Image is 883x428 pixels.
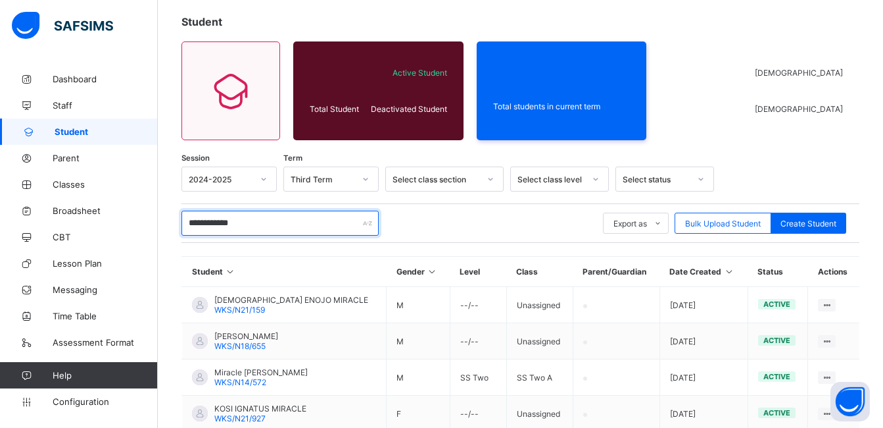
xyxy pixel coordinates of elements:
[369,104,447,114] span: Deactivated Student
[214,331,278,341] span: [PERSON_NAME]
[387,257,450,287] th: Gender
[53,370,157,381] span: Help
[723,267,734,277] i: Sort in Ascending Order
[53,232,158,242] span: CBT
[53,74,158,84] span: Dashboard
[53,258,158,269] span: Lesson Plan
[214,404,306,414] span: KOSI IGNATUS MIRACLE
[450,257,506,287] th: Level
[506,323,573,360] td: Unassigned
[53,311,158,321] span: Time Table
[387,360,450,396] td: M
[517,174,585,184] div: Select class level
[181,15,222,28] span: Student
[55,126,158,137] span: Student
[214,367,308,377] span: Miracle [PERSON_NAME]
[506,257,573,287] th: Class
[369,68,447,78] span: Active Student
[387,287,450,323] td: M
[830,382,870,421] button: Open asap
[53,284,158,295] span: Messaging
[506,287,573,323] td: Unassigned
[53,396,157,407] span: Configuration
[623,174,690,184] div: Select status
[182,257,387,287] th: Student
[450,287,506,323] td: --/--
[214,341,266,351] span: WKS/N18/655
[387,323,450,360] td: M
[214,305,265,315] span: WKS/N21/159
[780,219,836,228] span: Create Student
[659,287,748,323] td: [DATE]
[181,153,210,163] span: Session
[763,408,790,417] span: active
[573,257,659,287] th: Parent/Guardian
[214,295,368,305] span: [DEMOGRAPHIC_DATA] ENOJO MIRACLE
[393,174,479,184] div: Select class section
[808,257,859,287] th: Actions
[53,179,158,190] span: Classes
[225,267,236,277] i: Sort in Ascending Order
[763,300,790,309] span: active
[659,257,748,287] th: Date Created
[450,360,506,396] td: SS Two
[506,360,573,396] td: SS Two A
[450,323,506,360] td: --/--
[427,267,438,277] i: Sort in Ascending Order
[685,219,761,228] span: Bulk Upload Student
[12,12,113,40] img: safsims
[214,377,266,387] span: WKS/N14/572
[53,100,158,111] span: Staff
[493,101,631,111] span: Total students in current term
[755,68,843,78] span: [DEMOGRAPHIC_DATA]
[214,414,266,423] span: WKS/N21/927
[755,104,843,114] span: [DEMOGRAPHIC_DATA]
[748,257,808,287] th: Status
[306,101,366,117] div: Total Student
[291,174,354,184] div: Third Term
[53,205,158,216] span: Broadsheet
[659,323,748,360] td: [DATE]
[613,219,647,228] span: Export as
[283,153,302,163] span: Term
[53,337,158,348] span: Assessment Format
[763,372,790,381] span: active
[659,360,748,396] td: [DATE]
[189,174,252,184] div: 2024-2025
[763,336,790,345] span: active
[53,153,158,163] span: Parent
